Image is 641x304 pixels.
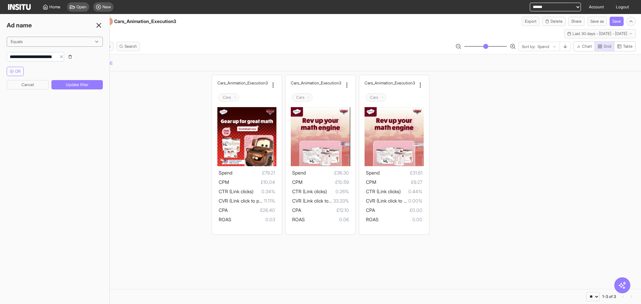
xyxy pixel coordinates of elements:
span: Table [623,44,633,49]
h2: n_Execution3 [391,80,415,85]
span: Grid [604,44,611,49]
button: Delete [542,17,566,26]
span: 33.33% [333,197,349,205]
span: 0.26% [327,188,349,196]
button: Export [522,17,540,26]
span: £36.30 [306,169,349,177]
span: Home [49,4,60,10]
span: 0.06 [305,216,349,224]
button: Save [610,17,624,26]
svg: Delete tag icon [306,95,310,99]
span: 0.34% [253,188,275,196]
span: CTR (Link clicks) [366,189,401,194]
svg: Delete tag icon [233,95,237,99]
span: CPM [219,179,229,185]
button: Table [614,41,636,51]
span: Ad name [7,21,32,30]
span: CTR (Link clicks) [219,189,253,194]
span: CVR (Link click to purchase) [366,198,424,204]
span: Search [125,44,137,49]
div: 1-3 of 3 [602,294,616,299]
span: CVR (Link click to purchase) [292,198,351,204]
h2: Cars [370,95,378,100]
button: Chart [574,41,595,51]
span: £26.40 [228,206,275,214]
span: £79.21 [232,169,275,177]
div: Cars_Animation_Execution3 [365,80,416,85]
img: Logo [8,4,31,10]
span: £31.61 [380,169,422,177]
span: 0.00 [379,216,422,224]
span: CTR (Link clicks) [292,189,327,194]
button: OR [7,67,24,76]
span: CPM [366,179,376,185]
span: Sort by: [522,44,536,49]
h2: n_Execution3 [243,80,268,85]
span: £0.00 [375,206,422,214]
span: Spend [366,170,380,176]
span: Open [76,4,86,10]
div: Cars_Animation_Execution3 [217,80,268,85]
div: Delete tag [292,93,312,101]
div: Cars_Animation_Execution3 [291,80,342,85]
div: Cars_Animation_Execution3 [105,17,194,25]
span: 0.00% [408,197,422,205]
span: £9.27 [376,178,422,186]
span: £10.04 [229,178,275,186]
svg: Delete tag icon [380,95,384,99]
h2: Cars_Animatio [217,80,243,85]
h2: Cars [223,95,231,100]
span: Spend [292,170,306,176]
button: Clear input [59,54,64,59]
span: CPA [292,207,301,213]
div: Delete tag [218,93,239,101]
span: ROAS [292,217,305,222]
h2: Cars_Animatio [291,80,317,85]
span: ROAS [366,217,379,222]
button: Search [116,42,140,51]
div: Delete tag [366,93,386,101]
span: CPA [219,207,228,213]
span: 0.44% [401,188,422,196]
h2: Cars [296,95,304,100]
span: CVR (Link click to purchase) [219,198,277,204]
span: £10.59 [302,178,349,186]
span: 11.11% [264,197,275,205]
h4: Cars_Animation_Execution3 [114,18,194,25]
button: Share [568,17,585,26]
span: 0.03 [231,216,275,224]
h2: n_Execution3 [317,80,341,85]
button: Update filter [51,80,103,89]
span: ROAS [219,217,231,222]
button: Cancel [7,80,49,89]
span: £12.10 [301,206,349,214]
h2: Cars_Animatio [365,80,391,85]
button: Last 30 days - [DATE] - [DATE] [564,29,636,38]
span: CPA [366,207,375,213]
span: New [102,4,111,10]
span: OR [15,69,21,74]
button: Grid [595,41,614,51]
span: Last 30 days - [DATE] - [DATE] [573,31,627,36]
span: Chart [582,44,592,49]
button: Save as [587,17,607,26]
span: Spend [219,170,232,176]
span: CPM [292,179,302,185]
